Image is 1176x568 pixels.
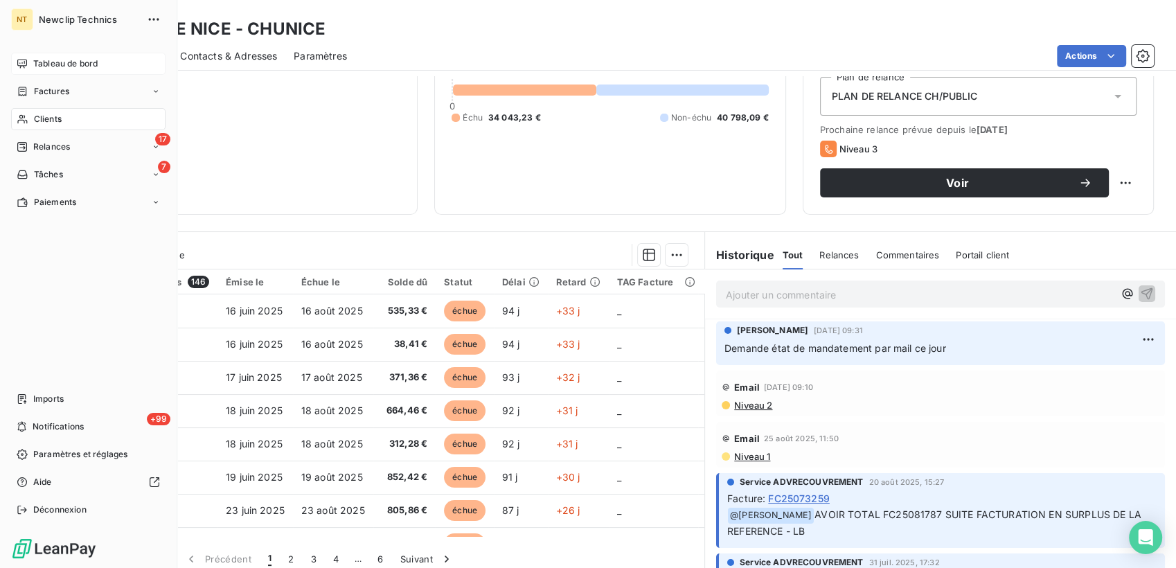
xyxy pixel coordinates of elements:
span: échue [444,467,485,488]
span: _ [617,405,621,416]
span: Tâches [34,168,63,181]
span: 23 juin 2025 [226,504,285,516]
span: 91 j [502,471,518,483]
span: 16 août 2025 [301,305,363,317]
span: échue [444,334,485,355]
div: NT [11,8,33,30]
span: Déconnexion [33,504,87,516]
span: 17 [155,133,170,145]
span: +33 j [556,305,580,317]
span: Voir [837,177,1078,188]
button: Actions [1057,45,1126,67]
span: 18 juin 2025 [226,405,283,416]
span: échue [444,434,485,454]
span: échue [444,400,485,421]
span: Service ADVRECOUVREMENT [740,476,863,488]
div: TAG Facture [617,276,691,287]
span: Demande état de mandatement par mail ce jour [724,342,946,354]
span: 7 [158,161,170,173]
span: Aide [33,476,52,488]
span: 0 [449,100,455,112]
img: Logo LeanPay [11,538,97,560]
span: 852,42 € [382,470,428,484]
span: [DATE] 09:31 [814,326,863,335]
span: échue [444,367,485,388]
h3: CHU DE NICE - CHUNICE [122,17,326,42]
span: Clients [34,113,62,125]
span: Portail client [956,249,1009,260]
span: [DATE] 09:10 [764,383,813,391]
span: 18 août 2025 [301,438,363,450]
span: Relances [33,141,70,153]
span: Notifications [33,420,84,433]
span: échue [444,500,485,521]
span: 19 août 2025 [301,471,363,483]
span: 20 août 2025, 15:27 [869,478,945,486]
div: Délai [502,276,540,287]
span: 40 798,09 € [717,112,769,124]
span: 92 j [502,405,520,416]
span: _ [617,438,621,450]
span: 664,46 € [382,404,428,418]
span: 16 août 2025 [301,338,363,350]
span: +33 j [556,338,580,350]
span: _ [617,471,621,483]
span: Relances [819,249,859,260]
span: @ [PERSON_NAME] [728,508,814,524]
h6: Historique [705,247,774,263]
span: Contacts & Adresses [180,49,277,63]
span: +30 j [556,471,580,483]
span: _ [617,504,621,516]
div: Émise le [226,276,285,287]
span: +32 j [556,371,580,383]
span: 38,41 € [382,337,428,351]
span: 17 août 2025 [301,371,362,383]
span: 16 juin 2025 [226,338,283,350]
span: Paiements [34,196,76,208]
span: 371,36 € [382,371,428,384]
span: _ [617,338,621,350]
span: _ [617,305,621,317]
span: FC25073259 [768,491,830,506]
div: Échue le [301,276,365,287]
span: PLAN DE RELANCE CH/PUBLIC [832,89,978,103]
span: 94 j [502,338,520,350]
span: échue [444,533,485,554]
span: Tableau de bord [33,57,98,70]
span: Paramètres [294,49,347,63]
span: Imports [33,393,64,405]
span: Niveau 3 [839,143,877,154]
span: 17 juin 2025 [226,371,282,383]
span: Niveau 1 [733,451,770,462]
span: Commentaires [875,249,939,260]
span: [PERSON_NAME] [737,324,808,337]
span: 25 août 2025, 11:50 [764,434,839,443]
span: 93 j [502,371,520,383]
span: AVOIR TOTAL FC25081787 SUITE FACTURATION EN SURPLUS DE LA REFERENCE - LB [727,508,1144,537]
span: Tout [783,249,803,260]
span: +26 j [556,504,580,516]
span: 87 j [502,504,519,516]
div: Solde dû [382,276,428,287]
span: 146 [188,276,209,288]
a: Aide [11,471,166,493]
span: échue [444,301,485,321]
div: Retard [556,276,600,287]
span: 18 juin 2025 [226,438,283,450]
span: Non-échu [671,112,711,124]
span: 92 j [502,438,520,450]
span: 535,33 € [382,304,428,318]
span: Factures [34,85,69,98]
span: 1 [268,552,271,566]
div: Open Intercom Messenger [1129,521,1162,554]
span: Email [734,382,760,393]
span: +31 j [556,438,578,450]
span: Newclip Technics [39,14,139,25]
span: 34 043,23 € [488,112,541,124]
span: 16 juin 2025 [226,305,283,317]
span: 19 juin 2025 [226,471,283,483]
div: Statut [444,276,485,287]
span: Paramètres et réglages [33,448,127,461]
span: 94 j [502,305,520,317]
span: 23 août 2025 [301,504,365,516]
